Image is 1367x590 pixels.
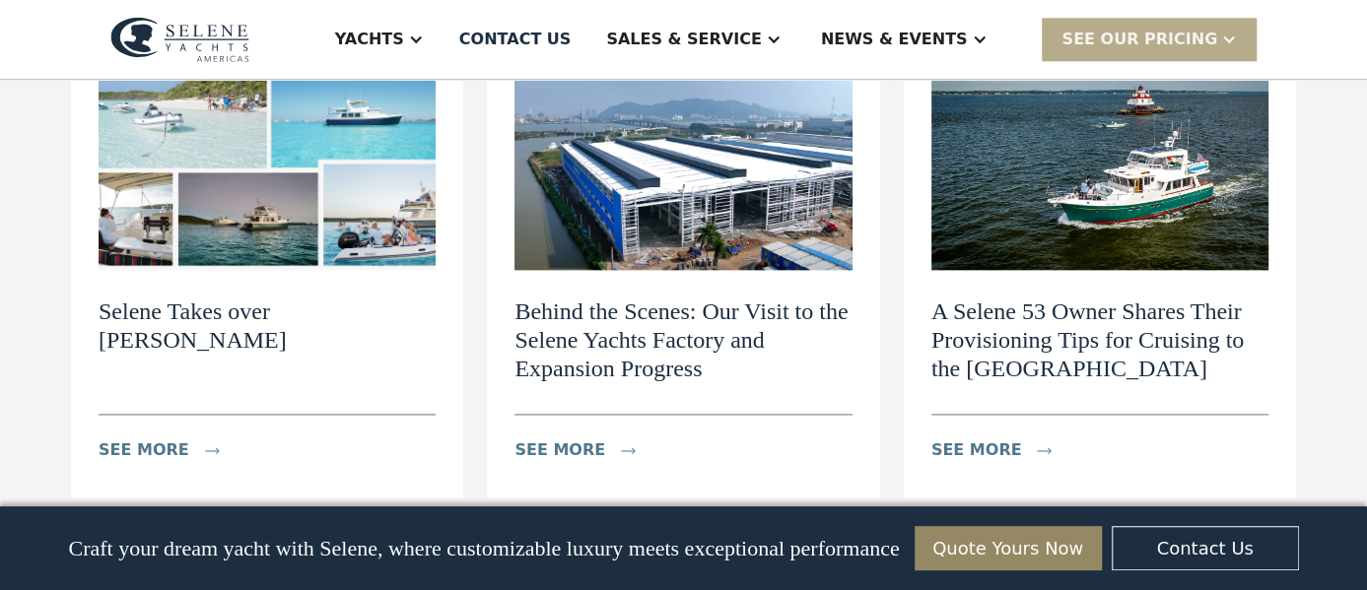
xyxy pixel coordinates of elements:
img: icon [621,447,636,454]
div: News & EVENTS [821,28,968,51]
div: Yachts [335,28,404,51]
img: icon [1037,447,1052,454]
img: Selene Takes over Staniel Cay [99,47,436,270]
div: Sales & Service [606,28,761,51]
a: Selene Takes over Staniel CaySelene Takes over [PERSON_NAME]see moreicon [71,28,463,497]
h2: A Selene 53 Owner Shares Their Provisioning Tips for Cruising to the [GEOGRAPHIC_DATA] [931,297,1268,382]
img: icon [205,447,220,454]
p: Craft your dream yacht with Selene, where customizable luxury meets exceptional performance [68,536,899,561]
div: Contact US [459,28,572,51]
div: SEE Our Pricing [1042,18,1257,60]
img: A Selene 53 Owner Shares Their Provisioning Tips for Cruising to the Bahamas [931,47,1268,270]
a: Contact Us [1112,526,1299,570]
a: Quote Yours Now [915,526,1102,570]
h2: Behind the Scenes: Our Visit to the Selene Yachts Factory and Expansion Progress [514,297,852,382]
a: A Selene 53 Owner Shares Their Provisioning Tips for Cruising to the BahamasA Selene 53 Owner Sha... [904,28,1296,497]
img: logo [110,17,249,62]
img: Behind the Scenes: Our Visit to the Selene Yachts Factory and Expansion Progress [514,47,852,270]
div: see more [931,438,1022,462]
h2: Selene Takes over [PERSON_NAME] [99,297,436,355]
div: SEE Our Pricing [1061,28,1217,51]
div: see more [99,438,189,462]
div: see more [514,438,605,462]
a: Behind the Scenes: Our Visit to the Selene Yachts Factory and Expansion ProgressBehind the Scenes... [487,28,879,497]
